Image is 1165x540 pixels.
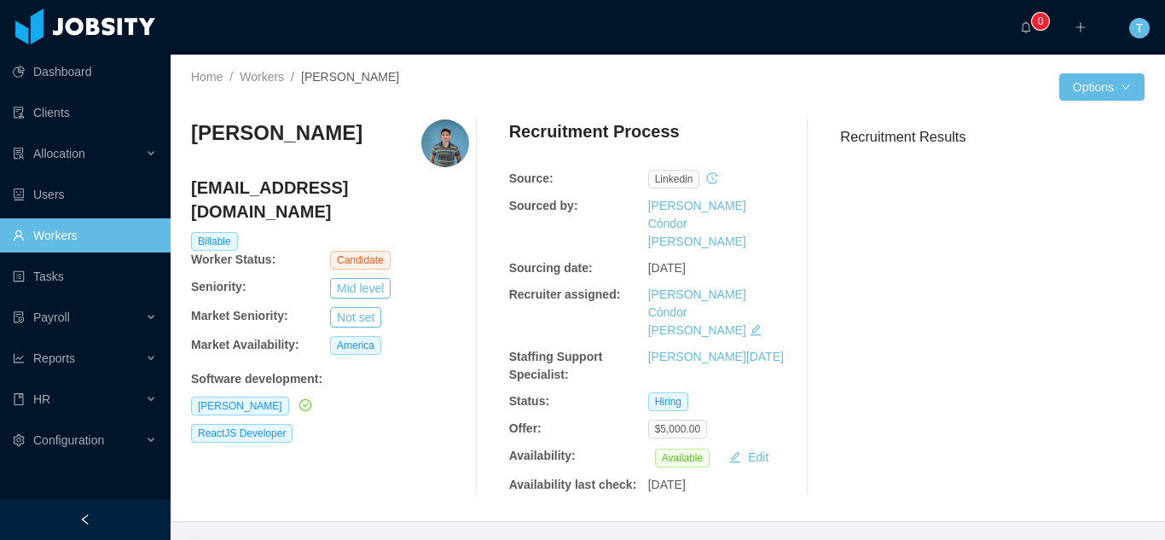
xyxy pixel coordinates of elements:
[33,311,70,324] span: Payroll
[13,434,25,446] i: icon: setting
[13,148,25,160] i: icon: solution
[240,70,284,84] a: Workers
[1136,18,1144,38] span: T
[33,351,75,365] span: Reports
[13,352,25,364] i: icon: line-chart
[191,397,289,415] span: [PERSON_NAME]
[722,447,775,467] button: icon: editEdit
[301,70,399,84] span: [PERSON_NAME]
[648,392,688,411] span: Hiring
[1032,13,1049,30] sup: 0
[509,119,680,143] h4: Recruitment Process
[509,394,549,408] b: Status:
[191,232,238,251] span: Billable
[191,253,275,266] b: Worker Status:
[1059,73,1145,101] button: Optionsicon: down
[509,199,578,212] b: Sourced by:
[13,177,157,212] a: icon: robotUsers
[299,399,311,411] i: icon: check-circle
[191,70,223,84] a: Home
[648,170,700,189] span: linkedin
[13,96,157,130] a: icon: auditClients
[330,307,381,328] button: Not set
[421,119,469,167] img: 73f5672a-8fc0-4046-bd56-121dfc05ceef.jpeg
[191,280,246,293] b: Seniority:
[509,421,542,435] b: Offer:
[13,393,25,405] i: icon: book
[509,261,593,275] b: Sourcing date:
[648,287,746,337] a: [PERSON_NAME] Cóndor [PERSON_NAME]
[229,70,233,84] span: /
[509,449,576,462] b: Availability:
[191,119,362,147] h3: [PERSON_NAME]
[509,350,603,381] b: Staffing Support Specialist:
[13,55,157,89] a: icon: pie-chartDashboard
[296,398,311,412] a: icon: check-circle
[750,324,762,336] i: icon: edit
[648,199,746,248] a: [PERSON_NAME] Cóndor [PERSON_NAME]
[13,311,25,323] i: icon: file-protect
[330,336,381,355] span: America
[191,176,469,224] h4: [EMAIL_ADDRESS][DOMAIN_NAME]
[706,172,718,184] i: icon: history
[648,350,784,363] a: [PERSON_NAME][DATE]
[648,261,686,275] span: [DATE]
[191,424,293,443] span: ReactJS Developer
[509,478,637,491] b: Availability last check:
[33,433,104,447] span: Configuration
[648,478,686,491] span: [DATE]
[330,278,391,299] button: Mid level
[13,259,157,293] a: icon: profileTasks
[1020,21,1032,33] i: icon: bell
[1075,21,1087,33] i: icon: plus
[191,309,288,322] b: Market Seniority:
[509,171,554,185] b: Source:
[13,218,157,253] a: icon: userWorkers
[191,338,299,351] b: Market Availability:
[33,147,85,160] span: Allocation
[509,287,621,301] b: Recruiter assigned:
[840,126,1145,148] h3: Recruitment Results
[330,251,391,270] span: Candidate
[648,420,707,438] span: $5,000.00
[33,392,50,406] span: HR
[191,372,322,386] b: Software development :
[291,70,294,84] span: /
